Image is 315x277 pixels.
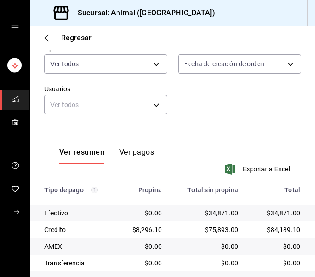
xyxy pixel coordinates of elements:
div: Tipo de pago [44,186,110,194]
div: $0.00 [253,242,300,251]
div: $0.00 [177,258,238,268]
span: Regresar [61,33,92,42]
div: $34,871.00 [177,208,238,218]
button: Ver pagos [119,148,154,164]
div: $34,871.00 [253,208,300,218]
div: Transferencia [44,258,110,268]
div: $0.00 [177,242,238,251]
div: navigation tabs [59,148,154,164]
span: Ver todos [50,59,79,69]
button: Regresar [44,33,92,42]
div: Credito [44,225,110,234]
span: Fecha de creación de orden [184,59,264,69]
div: $84,189.10 [253,225,300,234]
div: $0.00 [125,208,162,218]
h3: Sucursal: Animal ([GEOGRAPHIC_DATA]) [70,7,215,19]
label: Usuarios [44,86,167,92]
div: $75,893.00 [177,225,238,234]
div: $0.00 [125,242,162,251]
div: Total [253,186,300,194]
button: Ver resumen [59,148,105,164]
div: Propina [125,186,162,194]
div: Ver todos [44,95,167,114]
div: $8,296.10 [125,225,162,234]
div: Total sin propina [177,186,238,194]
div: $0.00 [253,258,300,268]
svg: Los pagos realizados con Pay y otras terminales son montos brutos. [91,187,98,193]
div: $0.00 [125,258,162,268]
div: Efectivo [44,208,110,218]
button: Exportar a Excel [227,164,290,175]
button: open drawer [11,24,19,31]
div: AMEX [44,242,110,251]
